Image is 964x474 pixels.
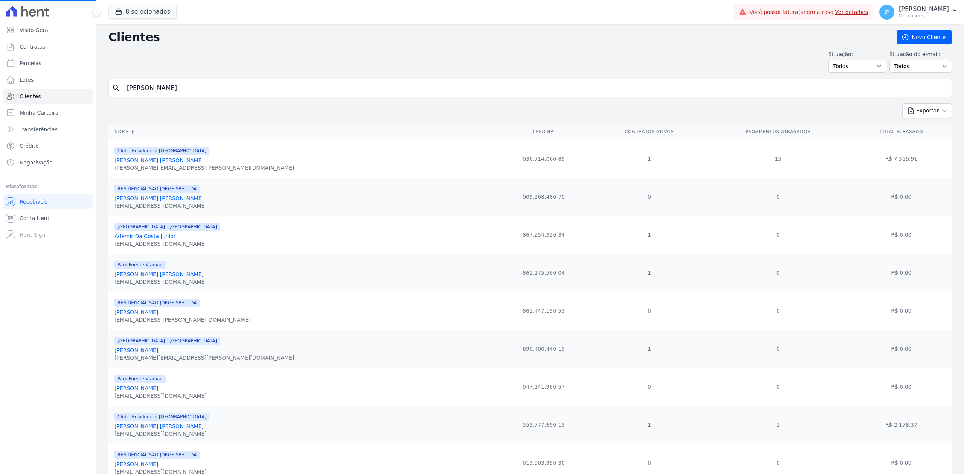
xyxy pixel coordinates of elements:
[114,413,209,421] span: Clube Residencial [GEOGRAPHIC_DATA]
[3,56,93,71] a: Parcelas
[851,292,952,330] td: R$ 0,00
[114,385,158,391] a: [PERSON_NAME]
[851,140,952,178] td: R$ 7.319,91
[114,223,220,231] span: [GEOGRAPHIC_DATA] - [GEOGRAPHIC_DATA]
[851,406,952,444] td: R$ 2.178,37
[108,124,494,140] th: Nome
[593,140,706,178] td: 1
[494,124,593,140] th: CPF/CNPJ
[706,330,851,368] td: 0
[20,214,49,222] span: Conta Hent
[108,30,885,44] h2: Clientes
[593,178,706,216] td: 0
[851,124,952,140] th: Total Atrasado
[851,330,952,368] td: R$ 0,00
[494,330,593,368] td: 690.400.440-15
[902,103,952,118] button: Exportar
[20,142,39,150] span: Crédito
[20,93,41,100] span: Clientes
[3,39,93,54] a: Contratos
[494,140,593,178] td: 036.714.060-89
[889,50,952,58] label: Situação do e-mail:
[835,9,868,15] a: Ver detalhes
[593,216,706,254] td: 1
[3,72,93,87] a: Lotes
[114,195,204,201] a: [PERSON_NAME] [PERSON_NAME]
[593,124,706,140] th: Contratos Ativos
[114,278,207,286] div: [EMAIL_ADDRESS][DOMAIN_NAME]
[114,147,209,155] span: Clube Residencial [GEOGRAPHIC_DATA]
[899,13,949,19] p: Ver opções
[114,354,294,362] div: [PERSON_NAME][EMAIL_ADDRESS][PERSON_NAME][DOMAIN_NAME]
[3,155,93,170] a: Negativação
[20,109,58,117] span: Minha Carteira
[828,50,886,58] label: Situação:
[3,105,93,120] a: Minha Carteira
[706,406,851,444] td: 1
[494,368,593,406] td: 047.141.960-57
[114,202,207,210] div: [EMAIL_ADDRESS][DOMAIN_NAME]
[593,292,706,330] td: 0
[20,159,53,166] span: Negativação
[593,406,706,444] td: 1
[114,261,166,269] span: Park Poente Viamão
[593,330,706,368] td: 1
[122,81,949,96] input: Buscar por nome, CPF ou e-mail
[114,185,200,193] span: RESIDENCIAL SAO JORGE SPE LTDA
[593,254,706,292] td: 1
[3,122,93,137] a: Transferências
[851,254,952,292] td: R$ 0,00
[851,178,952,216] td: R$ 0,00
[494,254,593,292] td: 861.175.560-04
[706,368,851,406] td: 0
[3,211,93,226] a: Conta Hent
[114,451,200,459] span: RESIDENCIAL SAO JORGE SPE LTDA
[114,347,158,353] a: [PERSON_NAME]
[114,375,166,383] span: Park Poente Viamão
[114,233,176,239] a: Ademir Da Costa Junior
[20,198,48,205] span: Recebíveis
[851,216,952,254] td: R$ 0,00
[20,26,50,34] span: Visão Geral
[706,140,851,178] td: 15
[114,164,294,172] div: [PERSON_NAME][EMAIL_ADDRESS][PERSON_NAME][DOMAIN_NAME]
[885,9,889,15] span: JP
[6,182,90,191] div: Plataformas
[114,157,204,163] a: [PERSON_NAME] [PERSON_NAME]
[749,8,868,16] span: Você possui fatura(s) em atraso.
[706,292,851,330] td: 0
[20,59,41,67] span: Parcelas
[897,30,952,44] a: Novo Cliente
[20,43,45,50] span: Contratos
[873,2,964,23] button: JP [PERSON_NAME] Ver opções
[108,5,177,19] button: 8 selecionados
[114,309,158,315] a: [PERSON_NAME]
[3,89,93,104] a: Clientes
[20,126,58,133] span: Transferências
[706,254,851,292] td: 0
[3,194,93,209] a: Recebíveis
[3,138,93,153] a: Crédito
[494,292,593,330] td: 861.447.150-53
[706,178,851,216] td: 0
[114,271,204,277] a: [PERSON_NAME] [PERSON_NAME]
[112,84,121,93] i: search
[114,430,209,438] div: [EMAIL_ADDRESS][DOMAIN_NAME]
[114,316,250,324] div: [EMAIL_ADDRESS][PERSON_NAME][DOMAIN_NAME]
[20,76,34,84] span: Lotes
[851,368,952,406] td: R$ 0,00
[3,23,93,38] a: Visão Geral
[114,423,204,429] a: [PERSON_NAME] [PERSON_NAME]
[114,392,207,400] div: [EMAIL_ADDRESS][DOMAIN_NAME]
[494,178,593,216] td: 009.268.480-70
[899,5,949,13] p: [PERSON_NAME]
[114,337,220,345] span: [GEOGRAPHIC_DATA] - [GEOGRAPHIC_DATA]
[494,216,593,254] td: 867.254.320-34
[114,240,220,248] div: [EMAIL_ADDRESS][DOMAIN_NAME]
[114,299,200,307] span: RESIDENCIAL SAO JORGE SPE LTDA
[706,124,851,140] th: Pagamentos Atrasados
[494,406,593,444] td: 553.777.690-15
[593,368,706,406] td: 0
[706,216,851,254] td: 0
[114,461,158,467] a: [PERSON_NAME]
